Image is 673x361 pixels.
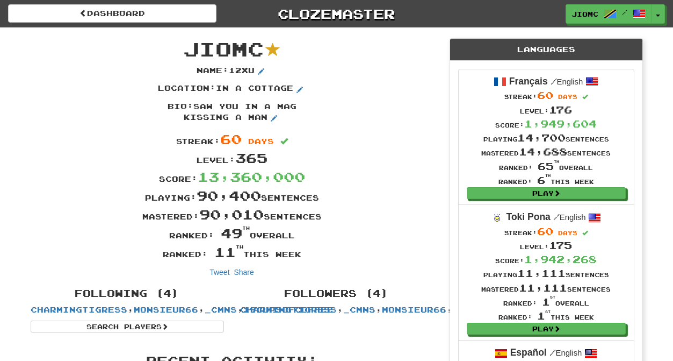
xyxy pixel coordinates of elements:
div: Playing: sentences [23,186,442,205]
div: Score: [481,117,611,131]
div: Streak: [23,130,442,148]
span: 90,010 [199,206,264,222]
a: Search Players [31,321,224,332]
span: 90,400 [197,187,261,203]
div: Mastered sentences [481,281,611,295]
span: 49 [221,225,250,241]
div: Level: [481,238,611,252]
a: CharmingTigress [31,305,127,314]
span: 13,360,000 [198,168,305,185]
a: Share [234,268,254,277]
div: Streak: [481,224,611,238]
small: English [549,349,582,357]
sup: st [545,310,551,314]
a: Play [467,187,626,199]
div: Playing sentences [481,131,611,145]
span: 1 [542,296,555,308]
span: 11,111 [517,267,566,279]
span: / [553,212,560,222]
div: Playing sentences [481,266,611,280]
a: Dashboard [8,4,216,23]
div: Mastered: sentences [23,205,442,224]
div: Ranked: this week [481,309,611,323]
div: Score: [23,167,442,186]
strong: Français [509,76,548,87]
div: Streak: [481,88,611,102]
h4: Following (4) [31,288,224,299]
div: Level: [481,103,611,117]
sup: th [554,160,559,164]
span: Streak includes today. [582,94,588,100]
span: Streak includes today. [582,230,588,236]
span: 175 [549,239,572,251]
span: days [248,137,274,146]
div: , , , [23,283,232,332]
span: 14,700 [517,132,566,144]
a: CharmingTigress [240,305,337,314]
span: 176 [549,104,572,116]
strong: Toki Pona [506,211,551,222]
a: JioMc / [566,4,652,24]
h4: Followers (4) [240,288,433,299]
div: Ranked: overall [23,224,442,243]
div: Ranked: this week [23,243,442,261]
span: days [558,229,577,236]
div: , , , [232,283,442,315]
span: 65 [538,160,559,172]
span: 1 [537,310,551,322]
span: 6 [537,174,551,186]
div: Ranked: overall [481,295,611,309]
span: 60 [537,225,553,237]
a: _cmns [343,305,375,314]
span: 11 [214,244,243,260]
a: Play [467,323,626,335]
span: 60 [537,89,553,101]
span: 1,949,604 [524,118,597,130]
span: 11,111 [519,282,567,294]
sup: th [242,225,250,231]
div: Languages [450,39,642,61]
p: Name : 12xu [197,65,267,78]
sup: st [550,295,555,299]
span: JioMc [571,9,598,19]
a: monsieur66 [134,305,198,314]
small: English [553,213,586,222]
sup: th [236,244,243,250]
a: monsieur66 [382,305,446,314]
span: / [551,76,557,86]
sup: th [545,174,551,178]
span: / [622,9,627,16]
span: 1,942,268 [524,253,597,265]
strong: Español [510,347,547,358]
span: 365 [235,150,267,166]
a: Clozemaster [233,4,441,23]
span: 60 [220,131,242,147]
p: Location : in a cottage [158,83,306,96]
a: Tweet [209,268,229,277]
div: Ranked: overall [481,159,611,173]
div: Ranked: this week [481,173,611,187]
div: Mastered sentences [481,145,611,159]
span: / [549,348,556,357]
a: _cmns [205,305,237,314]
small: English [551,77,583,86]
span: 14,688 [519,146,567,158]
span: days [558,93,577,100]
p: Bio : saw you in a mag kissing a man [151,101,313,125]
span: JioMc [183,37,264,60]
div: Level: [23,148,442,167]
div: Score: [481,252,611,266]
